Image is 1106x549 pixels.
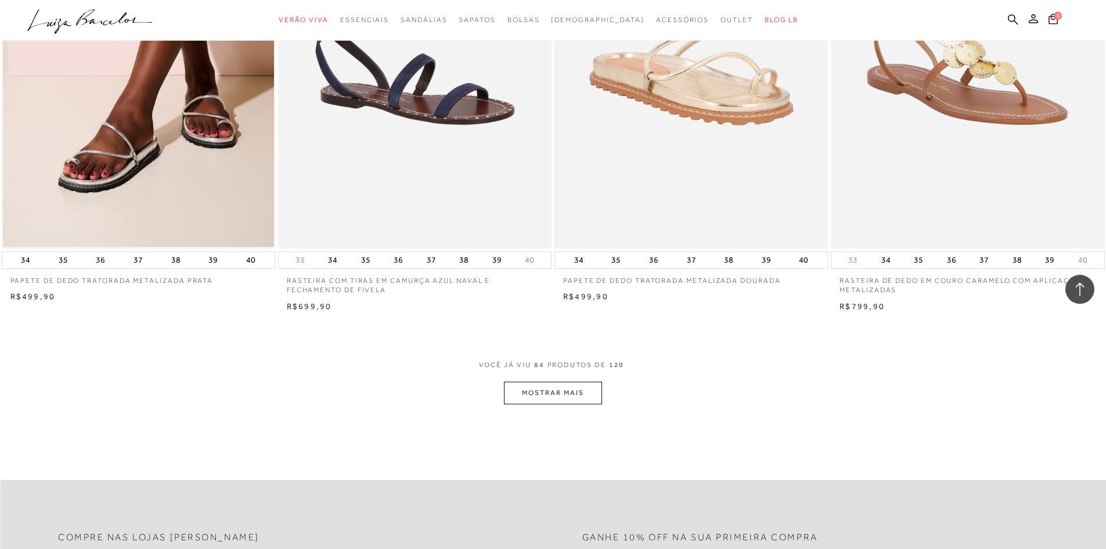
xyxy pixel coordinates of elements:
button: 37 [683,252,700,268]
button: 34 [571,252,587,268]
a: RASTEIRA DE DEDO EM COURO CARAMELO COM APLICAÇÕES METALIZADAS [831,269,1104,296]
button: 38 [168,252,184,268]
span: Sandálias [401,16,447,24]
button: MOSTRAR MAIS [504,382,601,404]
span: Sapatos [459,16,495,24]
a: noSubCategoriesText [401,9,447,31]
span: 84 [534,360,545,382]
button: 39 [758,252,774,268]
span: Acessórios [656,16,709,24]
span: R$799,90 [840,302,885,311]
button: 40 [1075,254,1091,265]
span: Outlet [720,16,753,24]
button: 40 [795,252,812,268]
button: 38 [720,252,737,268]
button: 37 [976,252,992,268]
button: 40 [243,252,259,268]
span: PRODUTOS DE [547,360,606,370]
span: [DEMOGRAPHIC_DATA] [551,16,644,24]
button: 34 [878,252,894,268]
a: noSubCategoriesText [720,9,753,31]
button: 36 [390,252,406,268]
a: noSubCategoriesText [507,9,540,31]
a: noSubCategoriesText [340,9,389,31]
button: 34 [17,252,34,268]
a: noSubCategoriesText [279,9,329,31]
button: 35 [358,252,374,268]
button: 36 [646,252,662,268]
button: 39 [205,252,221,268]
a: noSubCategoriesText [656,9,709,31]
a: noSubCategoriesText [551,9,644,31]
a: RASTEIRA COM TIRAS EM CAMURÇA AZUL NAVAL E FECHAMENTO DE FIVELA [278,269,552,296]
a: PAPETE DE DEDO TRATORADA METALIZADA PRATA [2,269,275,286]
button: 0 [1045,13,1061,28]
span: R$699,90 [287,302,332,311]
span: R$499,90 [10,292,56,301]
button: 40 [521,254,538,265]
span: BLOG LB [765,16,798,24]
button: 34 [325,252,341,268]
button: 37 [130,252,146,268]
span: Essenciais [340,16,389,24]
button: 33 [845,254,861,265]
h2: Compre nas lojas [PERSON_NAME] [58,532,260,543]
span: Verão Viva [279,16,329,24]
button: 38 [456,252,472,268]
button: 38 [1009,252,1025,268]
button: 37 [423,252,439,268]
a: noSubCategoriesText [459,9,495,31]
button: 39 [1042,252,1058,268]
span: VOCê JÁ VIU [479,360,531,370]
span: Bolsas [507,16,540,24]
button: 35 [910,252,927,268]
span: 0 [1054,12,1062,20]
button: 36 [943,252,960,268]
span: 120 [609,360,625,382]
h2: Ganhe 10% off na sua primeira compra [582,532,818,543]
a: BLOG LB [765,9,798,31]
span: R$499,90 [563,292,608,301]
button: 35 [608,252,624,268]
button: 39 [489,252,505,268]
button: 35 [55,252,71,268]
a: PAPETE DE DEDO TRATORADA METALIZADA DOURADA [554,269,828,286]
button: 36 [92,252,109,268]
button: 33 [292,254,308,265]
